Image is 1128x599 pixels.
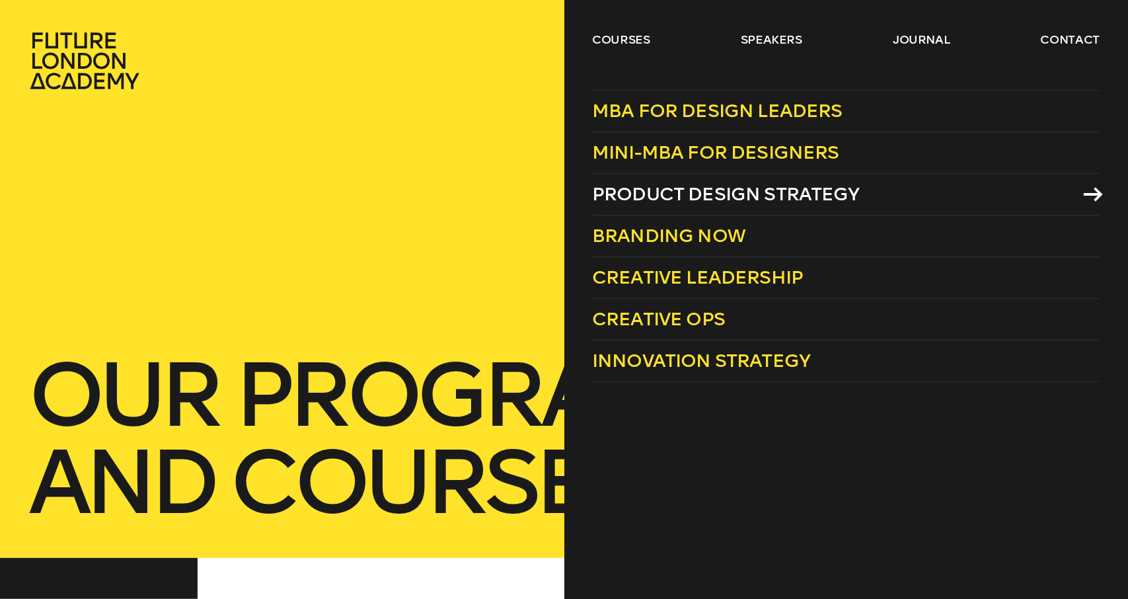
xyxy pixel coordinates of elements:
a: Branding Now [592,216,1100,257]
a: contact [1041,32,1100,48]
span: Branding Now [592,225,745,247]
a: journal [893,32,950,48]
a: Mini-MBA for Designers [592,132,1100,174]
a: speakers [741,32,802,48]
a: Product Design Strategy [592,174,1100,216]
span: Innovation Strategy [592,350,810,372]
span: Mini-MBA for Designers [592,141,839,163]
a: Innovation Strategy [592,340,1100,382]
a: Creative Leadership [592,257,1100,299]
a: MBA for Design Leaders [592,90,1100,132]
span: Product Design Strategy [592,183,860,205]
a: courses [592,32,650,48]
span: Creative Ops [592,308,725,330]
a: Creative Ops [592,299,1100,340]
span: Creative Leadership [592,266,803,288]
span: MBA for Design Leaders [592,100,843,122]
